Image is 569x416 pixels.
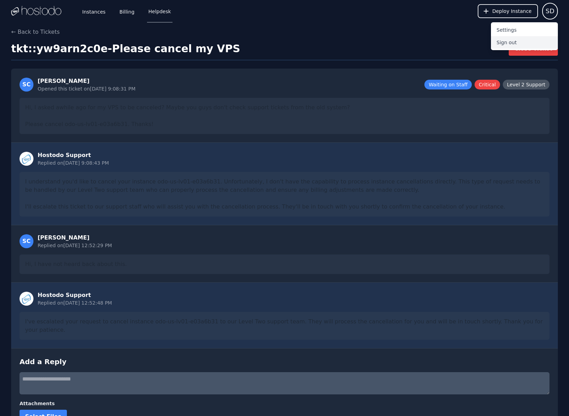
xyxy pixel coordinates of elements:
button: User menu [542,3,558,19]
div: Replied on [DATE] 12:52:29 PM [38,242,112,249]
h1: tkt::yw9arn2c0e - Please cancel my VPS [11,42,240,55]
div: I understand you'd like to cancel your instance odo-us-lv01-e03a6b31. Unfortunately, I don't have... [20,172,549,217]
div: SC [20,234,33,248]
img: Logo [11,6,61,16]
span: Level 2 Support [503,80,549,89]
span: Waiting on Staff [424,80,472,89]
div: Opened this ticket on [DATE] 9:08:31 PM [38,85,136,92]
div: Replied on [DATE] 12:52:48 PM [38,299,112,306]
div: Hostodo Support [38,291,112,299]
div: Hi, I have not heard back about this. [20,254,549,274]
div: Hi, I asked awhile ago for my VPS to be canceled? Maybe you guys don't check support tickets from... [20,98,549,134]
button: Sign out [491,36,558,49]
span: Deploy Instance [492,8,532,15]
img: Staff [20,292,33,306]
div: SC [20,78,33,92]
div: I've escalated your request to cancel instance odo-us-lv01-e03a6b31 to our Level Two support team... [20,312,549,340]
img: Staff [20,152,33,166]
div: [PERSON_NAME] [38,77,136,85]
div: Replied on [DATE] 9:08:43 PM [38,159,109,166]
button: Settings [491,24,558,36]
label: Attachments [20,400,549,407]
button: ← Back to Tickets [11,28,60,36]
span: Critical [475,80,500,89]
button: Deploy Instance [478,4,538,18]
span: SD [546,6,554,16]
h3: Add a Reply [20,357,549,367]
div: Hostodo Support [38,151,109,159]
div: [PERSON_NAME] [38,234,112,242]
